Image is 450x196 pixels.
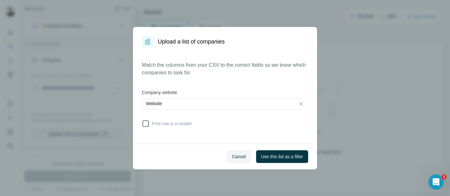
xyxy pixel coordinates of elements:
[146,100,162,107] p: Website
[261,153,303,160] span: Use this list as a filter
[142,89,308,96] label: Company website
[158,37,225,46] h1: Upload a list of companies
[441,174,447,179] span: 1
[232,153,246,160] span: Cancel
[142,61,308,77] p: Match the columns from your CSV to the correct fields so we know which companies to look for.
[256,150,308,163] button: Use this list as a filter
[428,174,444,190] iframe: Intercom live chat
[149,120,192,127] span: First row is a header
[227,150,251,163] button: Cancel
